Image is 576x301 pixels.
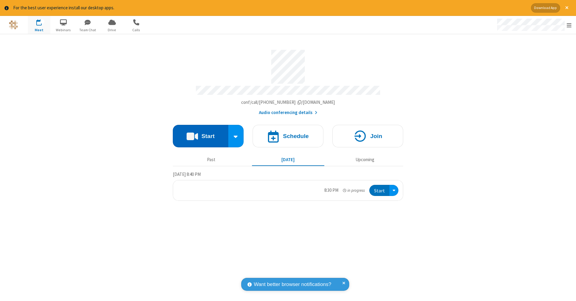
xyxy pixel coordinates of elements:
div: Start conference options [228,125,244,147]
span: Calls [125,27,148,33]
button: Start [369,185,389,196]
button: Audio conferencing details [259,109,317,116]
button: Copy my meeting room linkCopy my meeting room link [241,99,335,106]
div: Open menu [389,185,398,196]
button: Logo [2,16,25,34]
span: Team Chat [76,27,99,33]
button: Close alert [562,3,571,13]
button: Schedule [253,125,323,147]
div: For the best user experience install our desktop apps. [13,5,526,11]
em: in progress [343,188,365,193]
button: Past [175,154,247,166]
span: Want better browser notifications? [254,281,331,288]
h4: Start [201,133,214,139]
section: Today's Meetings [173,171,403,201]
section: Account details [173,45,403,116]
span: [DATE] 8:40 PM [173,171,201,177]
button: Upcoming [329,154,401,166]
button: [DATE] [252,154,324,166]
div: Open menu [491,16,576,34]
span: Webinars [52,27,75,33]
button: Start [173,125,228,147]
img: QA Selenium DO NOT DELETE OR CHANGE [9,20,18,29]
span: Copy my meeting room link [241,99,335,105]
div: 1 [40,19,44,24]
span: Drive [101,27,123,33]
h4: Join [370,133,382,139]
div: 8:30 PM [324,187,338,194]
span: Meet [28,27,50,33]
h4: Schedule [283,133,309,139]
button: Download App [531,3,560,13]
button: Join [332,125,403,147]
